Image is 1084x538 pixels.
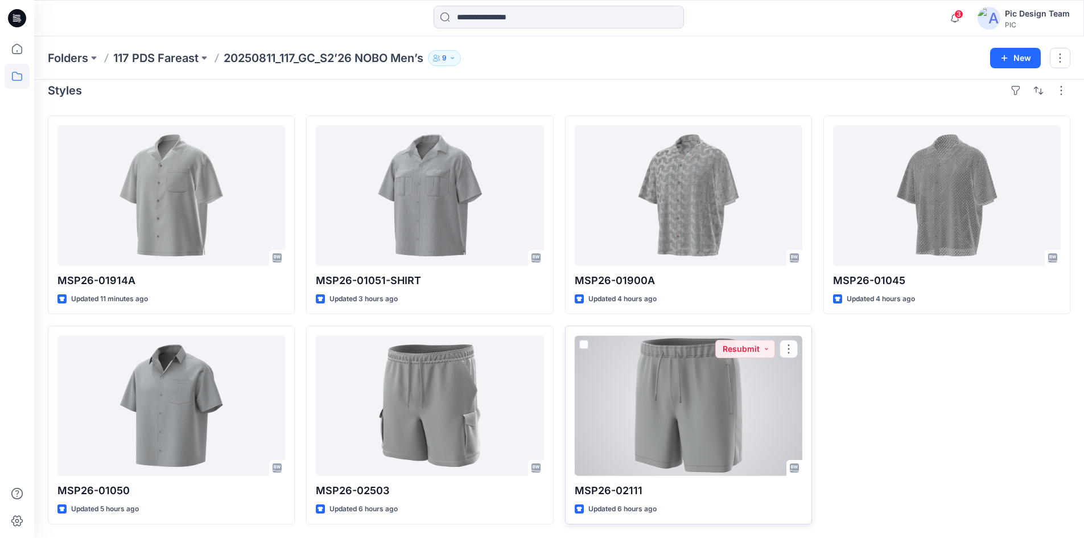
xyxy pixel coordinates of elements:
p: Updated 5 hours ago [71,503,139,515]
a: MSP26-01045 [833,125,1061,266]
p: Updated 4 hours ago [588,293,657,305]
a: MSP26-02503 [316,335,543,476]
a: MSP26-01900A [575,125,802,266]
h4: Styles [48,84,82,97]
a: MSP26-01050 [57,335,285,476]
p: Updated 6 hours ago [588,503,657,515]
div: PIC [1005,20,1070,29]
a: Folders [48,50,88,66]
button: 9 [428,50,461,66]
a: MSP26-02111 [575,335,802,476]
p: MSP26-02503 [316,483,543,499]
span: 3 [954,10,963,19]
a: MSP26-01051-SHIRT [316,125,543,266]
p: Updated 4 hours ago [847,293,915,305]
p: MSP26-01051-SHIRT [316,273,543,289]
img: avatar [978,7,1000,30]
p: Updated 11 minutes ago [71,293,148,305]
a: 117 PDS Fareast [113,50,199,66]
button: New [990,48,1041,68]
a: MSP26-01914A [57,125,285,266]
p: Updated 3 hours ago [329,293,398,305]
p: Updated 6 hours ago [329,503,398,515]
p: MSP26-01045 [833,273,1061,289]
div: Pic Design Team [1005,7,1070,20]
p: 9 [442,52,447,64]
p: MSP26-01914A [57,273,285,289]
p: 20250811_117_GC_S2’26 NOBO Men’s [224,50,423,66]
p: MSP26-01050 [57,483,285,499]
p: MSP26-01900A [575,273,802,289]
p: MSP26-02111 [575,483,802,499]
